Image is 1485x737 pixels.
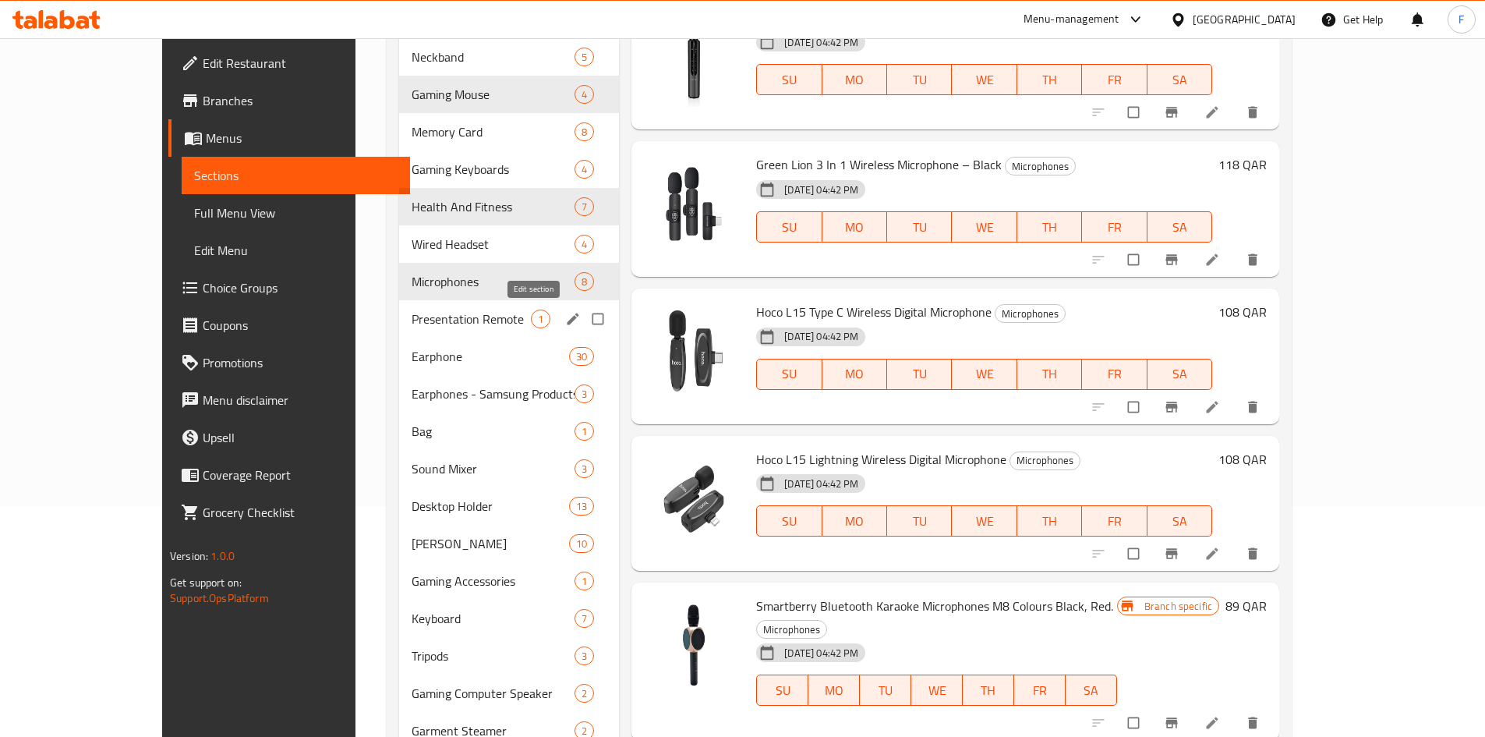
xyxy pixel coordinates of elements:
[1147,505,1212,537] button: SA
[1218,448,1267,470] h6: 108 QAR
[575,237,593,252] span: 4
[412,459,575,478] div: Sound Mixer
[778,646,864,661] span: [DATE] 04:42 PM
[575,384,594,403] div: items
[887,505,952,537] button: TU
[1088,510,1140,533] span: FR
[1024,69,1076,91] span: TH
[887,211,952,243] button: TU
[1006,158,1075,175] span: Microphones
[399,338,619,375] div: Earphone30
[911,675,963,706] button: WE
[399,113,619,151] div: Memory Card8
[1010,452,1080,469] span: Microphones
[958,363,1010,385] span: WE
[1204,715,1223,731] a: Edit menu item
[1024,10,1119,29] div: Menu-management
[203,91,398,110] span: Branches
[203,428,398,447] span: Upsell
[763,69,815,91] span: SU
[412,609,575,628] span: Keyboard
[1218,154,1267,175] h6: 118 QAR
[206,129,398,147] span: Menus
[575,85,594,104] div: items
[1014,675,1066,706] button: FR
[575,424,593,439] span: 1
[412,647,575,665] span: Tripods
[644,595,744,695] img: Smartberry Bluetooth Karaoke Microphones M8 Colours Black, Red.
[399,300,619,338] div: Presentation Remote1edit
[893,510,946,533] span: TU
[763,363,815,385] span: SU
[1154,69,1206,91] span: SA
[575,611,593,626] span: 7
[644,7,744,107] img: Green Lion Karaoke Microphone - Black
[399,38,619,76] div: Neckband5
[399,600,619,637] div: Keyboard7
[1236,390,1273,424] button: delete
[575,462,593,477] span: 3
[808,675,860,706] button: MO
[860,675,911,706] button: TU
[1204,399,1223,415] a: Edit menu item
[756,153,1002,176] span: Green Lion 3 In 1 Wireless Microphone – Black
[756,505,822,537] button: SU
[952,64,1017,95] button: WE
[778,477,864,491] span: [DATE] 04:42 PM
[194,204,398,222] span: Full Menu View
[1066,675,1117,706] button: SA
[756,594,1113,618] span: Smartberry Bluetooth Karaoke Microphones M8 Colours Black, Red.
[575,649,593,664] span: 3
[412,310,531,328] span: Presentation Remote
[570,537,593,551] span: 10
[575,87,593,102] span: 4
[1154,363,1206,385] span: SA
[822,211,887,243] button: MO
[412,422,575,441] span: Bag
[1088,216,1140,239] span: FR
[412,347,569,366] span: Earphone
[778,35,864,50] span: [DATE] 04:42 PM
[168,82,410,119] a: Branches
[399,76,619,113] div: Gaming Mouse4
[170,588,269,608] a: Support.OpsPlatform
[1236,243,1273,277] button: delete
[829,510,881,533] span: MO
[952,211,1017,243] button: WE
[570,499,593,514] span: 13
[168,119,410,157] a: Menus
[203,466,398,484] span: Coverage Report
[412,48,575,66] span: Neckband
[952,505,1017,537] button: WE
[893,69,946,91] span: TU
[1082,505,1147,537] button: FR
[575,162,593,177] span: 4
[168,306,410,344] a: Coupons
[644,448,744,548] img: Hoco L15 Lightning Wireless Digital Microphone
[918,679,956,702] span: WE
[399,225,619,263] div: Wired Headset4
[182,232,410,269] a: Edit Menu
[1204,252,1223,268] a: Edit menu item
[168,344,410,381] a: Promotions
[1204,105,1223,120] a: Edit menu item
[575,684,594,703] div: items
[1009,452,1080,470] div: Microphones
[778,182,864,197] span: [DATE] 04:42 PM
[399,413,619,450] div: Bag1
[1119,539,1151,569] span: Select to update
[1024,216,1076,239] span: TH
[893,363,946,385] span: TU
[203,278,398,297] span: Choice Groups
[756,448,1006,471] span: Hoco L15 Lightning Wireless Digital Microphone
[412,235,575,253] span: Wired Headset
[866,679,905,702] span: TU
[203,353,398,372] span: Promotions
[575,275,593,289] span: 8
[575,647,594,665] div: items
[1147,211,1212,243] button: SA
[995,304,1066,323] div: Microphones
[1204,546,1223,562] a: Edit menu item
